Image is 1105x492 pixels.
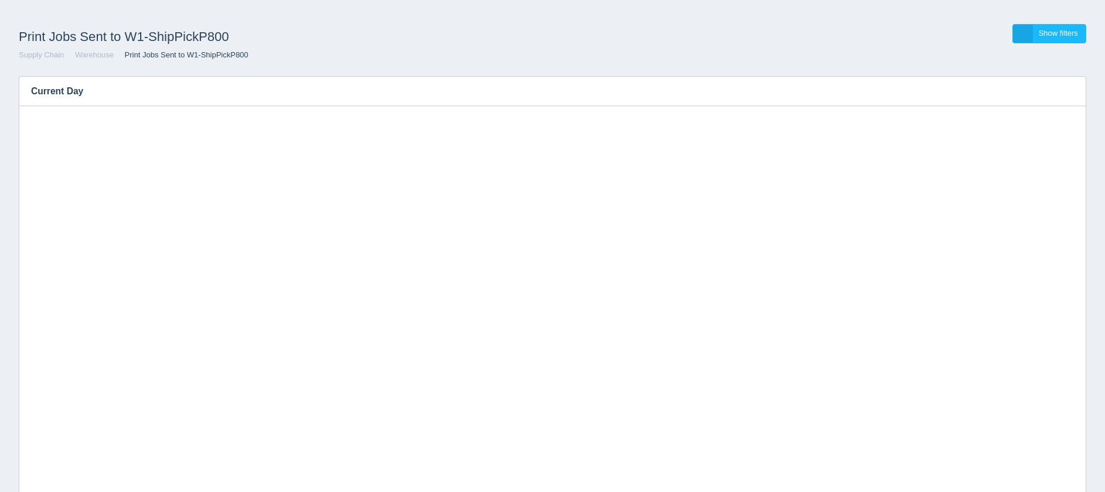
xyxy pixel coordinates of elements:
a: Warehouse [75,50,114,59]
li: Print Jobs Sent to W1-ShipPickP800 [116,50,249,61]
h3: Current Day [19,77,1050,106]
a: Show filters [1012,24,1086,43]
a: Supply Chain [19,50,64,59]
h1: Print Jobs Sent to W1-ShipPickP800 [19,24,553,50]
span: Show filters [1039,29,1078,37]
